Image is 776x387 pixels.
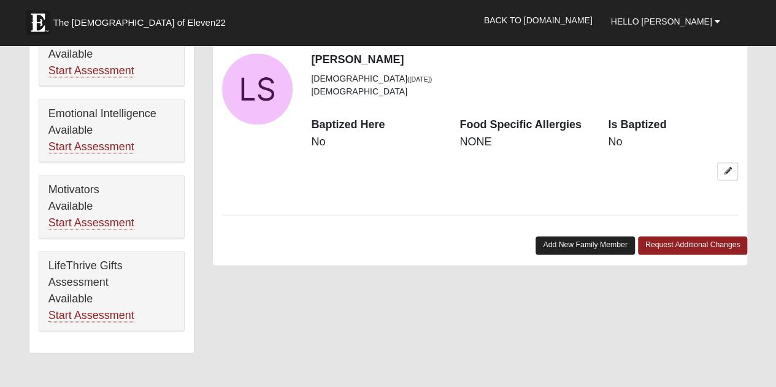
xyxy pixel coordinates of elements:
[311,72,441,85] li: [DEMOGRAPHIC_DATA]
[459,134,590,150] dd: NONE
[26,10,50,35] img: Eleven22 logo
[39,99,184,162] div: Emotional Intelligence Available
[20,4,265,35] a: The [DEMOGRAPHIC_DATA] of Eleven22
[311,53,738,67] h4: [PERSON_NAME]
[48,309,134,322] a: Start Assessment
[475,5,602,36] a: Back to [DOMAIN_NAME]
[53,17,226,29] span: The [DEMOGRAPHIC_DATA] of Eleven22
[717,163,738,180] a: Edit Liam Smith
[39,23,184,86] div: Conflict Profile Available
[608,134,738,150] dd: No
[311,134,441,150] dd: No
[48,216,134,229] a: Start Assessment
[638,236,748,254] a: Request Additional Changes
[48,64,134,77] a: Start Assessment
[39,175,184,238] div: Motivators Available
[611,17,712,26] span: Hello [PERSON_NAME]
[459,117,590,133] dt: Food Specific Allergies
[222,53,293,124] a: View Fullsize Photo
[536,236,635,254] a: Add New Family Member
[407,75,432,83] small: ([DATE])
[311,85,441,98] li: [DEMOGRAPHIC_DATA]
[311,117,441,133] dt: Baptized Here
[602,6,729,37] a: Hello [PERSON_NAME]
[608,117,738,133] dt: Is Baptized
[39,251,184,331] div: LifeThrive Gifts Assessment Available
[48,140,134,153] a: Start Assessment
